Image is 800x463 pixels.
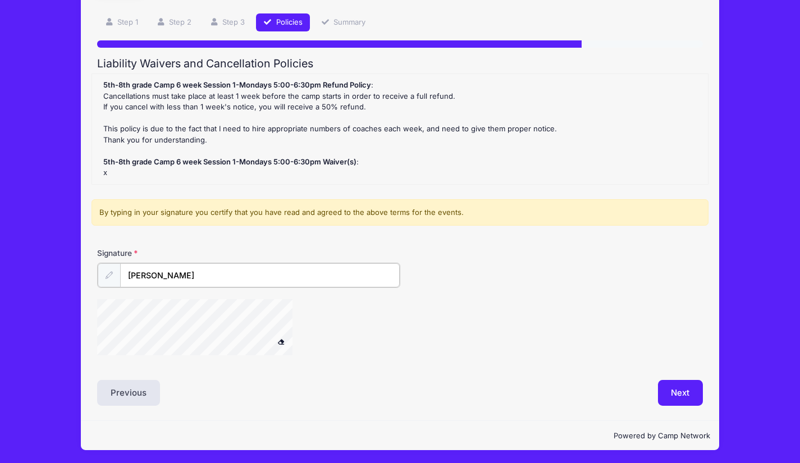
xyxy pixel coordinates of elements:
h2: Liability Waivers and Cancellation Policies [97,57,703,70]
button: Next [658,380,703,406]
a: Policies [256,13,310,32]
div: : Cancellations must take place at least 1 week before the camp starts in order to receive a full... [98,80,702,178]
a: Step 3 [203,13,253,32]
button: Previous [97,380,160,406]
a: Summary [313,13,373,32]
input: Enter first and last name [120,263,400,287]
a: Step 1 [97,13,145,32]
strong: 5th-8th grade Camp 6 week Session 1-Mondays 5:00-6:30pm Waiver(s) [103,157,356,166]
p: Powered by Camp Network [90,430,710,442]
label: Signature [97,247,249,259]
strong: 5th-8th grade Camp 6 week Session 1-Mondays 5:00-6:30pm Refund Policy [103,80,371,89]
div: By typing in your signature you certify that you have read and agreed to the above terms for the ... [92,199,708,226]
a: Step 2 [149,13,199,32]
